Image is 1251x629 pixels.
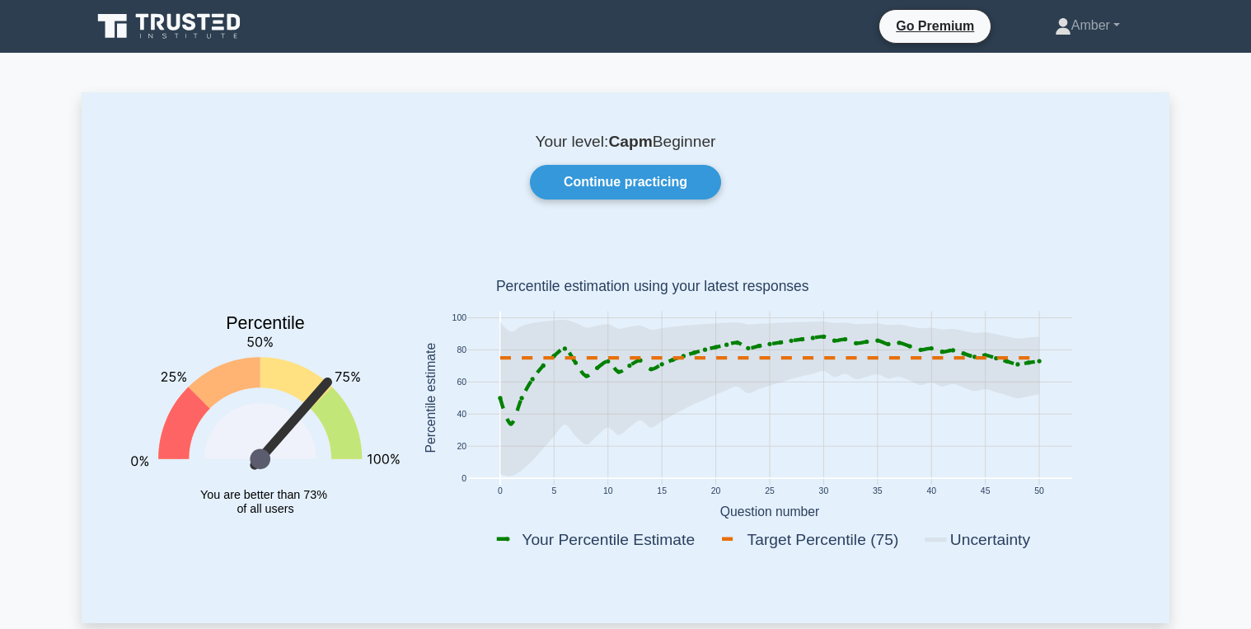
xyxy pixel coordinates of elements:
[452,314,467,323] text: 100
[711,487,721,496] text: 20
[462,474,466,483] text: 0
[1015,9,1160,42] a: Amber
[873,487,883,496] text: 35
[457,442,466,451] text: 20
[819,487,829,496] text: 30
[926,487,936,496] text: 40
[226,314,305,334] text: Percentile
[720,505,820,519] text: Question number
[457,378,466,387] text: 60
[424,343,438,453] text: Percentile estimate
[457,410,466,419] text: 40
[603,487,613,496] text: 10
[1034,487,1044,496] text: 50
[496,279,809,295] text: Percentile estimation using your latest responses
[498,487,503,496] text: 0
[608,133,652,150] b: Capm
[551,487,556,496] text: 5
[657,487,667,496] text: 15
[981,487,991,496] text: 45
[457,346,466,355] text: 80
[121,132,1130,152] p: Your level: Beginner
[765,487,775,496] text: 25
[530,165,721,199] a: Continue practicing
[886,16,984,36] a: Go Premium
[237,502,293,515] tspan: of all users
[200,488,327,501] tspan: You are better than 73%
